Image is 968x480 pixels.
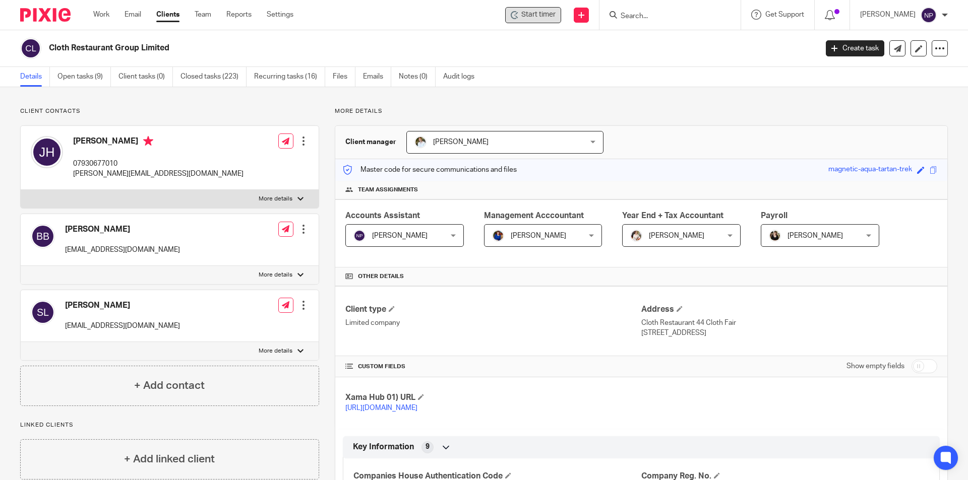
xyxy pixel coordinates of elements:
a: Details [20,67,50,87]
p: [STREET_ADDRESS] [641,328,937,338]
h4: + Add linked client [124,451,215,467]
img: Nicole.jpeg [492,230,504,242]
img: Helen%20Campbell.jpeg [769,230,781,242]
p: Master code for secure communications and files [343,165,517,175]
img: svg%3E [31,224,55,248]
span: Other details [358,272,404,281]
a: Reports [226,10,252,20]
p: [EMAIL_ADDRESS][DOMAIN_NAME] [65,321,180,331]
h4: [PERSON_NAME] [65,224,180,235]
p: Client contacts [20,107,319,115]
a: Audit logs [443,67,482,87]
a: Clients [156,10,179,20]
div: magnetic-aqua-tartan-trek [828,164,912,176]
a: Notes (0) [399,67,436,87]
h4: Client type [345,304,641,315]
span: [PERSON_NAME] [788,232,843,239]
i: Primary [143,136,153,146]
img: svg%3E [31,136,63,168]
p: 07930677010 [73,159,244,169]
p: [PERSON_NAME][EMAIL_ADDRESS][DOMAIN_NAME] [73,169,244,179]
span: Get Support [765,11,804,18]
p: Linked clients [20,421,319,429]
h4: + Add contact [134,378,205,393]
span: 9 [426,442,430,452]
p: More details [259,347,292,355]
span: Team assignments [358,186,418,194]
a: Emails [363,67,391,87]
div: Cloth Restaurant Group Limited [505,7,561,23]
a: Files [333,67,355,87]
p: More details [259,195,292,203]
a: Settings [267,10,293,20]
a: Client tasks (0) [118,67,173,87]
p: Limited company [345,318,641,328]
a: Create task [826,40,884,56]
img: svg%3E [31,300,55,324]
h4: Address [641,304,937,315]
a: Email [125,10,141,20]
a: Recurring tasks (16) [254,67,325,87]
a: Closed tasks (223) [180,67,247,87]
span: Accounts Assistant [345,212,420,220]
span: [PERSON_NAME] [372,232,428,239]
a: Work [93,10,109,20]
img: svg%3E [20,38,41,59]
h4: Xama Hub 01) URL [345,392,641,403]
p: More details [259,271,292,279]
p: [EMAIL_ADDRESS][DOMAIN_NAME] [65,245,180,255]
span: Year End + Tax Accountant [622,212,723,220]
a: [URL][DOMAIN_NAME] [345,404,417,412]
span: Payroll [761,212,788,220]
a: Team [195,10,211,20]
h3: Client manager [345,137,396,147]
span: Management Acccountant [484,212,584,220]
label: Show empty fields [846,361,904,371]
img: Pixie [20,8,71,22]
img: svg%3E [921,7,937,23]
h4: CUSTOM FIELDS [345,363,641,371]
span: [PERSON_NAME] [433,139,489,146]
img: svg%3E [353,230,366,242]
span: [PERSON_NAME] [511,232,566,239]
span: [PERSON_NAME] [649,232,704,239]
a: Open tasks (9) [57,67,111,87]
h4: [PERSON_NAME] [65,300,180,311]
span: Start timer [521,10,556,20]
input: Search [620,12,710,21]
p: [PERSON_NAME] [860,10,916,20]
p: Cloth Restaurant 44 Cloth Fair [641,318,937,328]
h4: [PERSON_NAME] [73,136,244,149]
img: sarah-royle.jpg [414,136,427,148]
span: Key Information [353,442,414,452]
img: Kayleigh%20Henson.jpeg [630,230,642,242]
h2: Cloth Restaurant Group Limited [49,43,658,53]
p: More details [335,107,948,115]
